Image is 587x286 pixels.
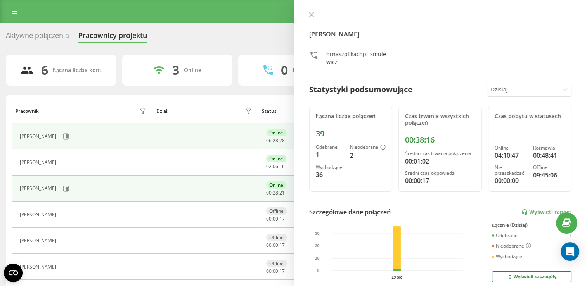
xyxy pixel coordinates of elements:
div: Łączna liczba połączeń [316,113,386,120]
div: Średni czas trwania połączenia [405,151,475,156]
span: 17 [279,215,285,222]
div: 04:10:47 [495,151,526,160]
div: Odebrane [316,145,344,150]
div: Offline [266,234,287,241]
div: 1 [569,233,571,238]
span: 02 [266,163,272,170]
div: Czas pobytu w statusach [495,113,565,120]
div: Wychodzące [316,165,344,170]
div: Nieodebrane [350,145,386,151]
div: Wyświetl szczegóły [507,274,556,280]
div: Czas trwania wszystkich połączeń [405,113,475,126]
div: Odebrane [492,233,518,238]
div: 36 [316,170,344,179]
text: 19 sie [391,275,402,279]
div: Średni czas odpowiedzi [405,171,475,176]
text: 30 [315,231,320,236]
span: 28 [273,190,278,196]
div: Nieodebrane [492,243,531,249]
button: Open CMP widget [4,264,23,282]
div: 00:38:16 [405,135,475,145]
span: 00 [266,268,272,274]
span: 17 [279,242,285,248]
div: Pracownik [16,109,39,114]
div: [PERSON_NAME] [20,186,58,191]
div: : : [266,216,285,222]
div: Łączna liczba kont [53,67,102,74]
div: 39 [316,129,386,138]
div: Rozmawia [533,145,565,151]
div: : : [266,243,285,248]
div: 00:01:02 [405,157,475,166]
div: Rozmawiają [292,67,323,74]
div: 1 [316,150,344,159]
div: Status [262,109,277,114]
div: Offline [266,207,287,215]
div: : : [266,164,285,169]
span: 00 [266,242,272,248]
div: Nie przeszkadzać [495,165,526,176]
div: Online [184,67,201,74]
span: 17 [279,268,285,274]
span: 00 [266,215,272,222]
div: Open Intercom Messenger [561,242,579,261]
div: hrnaszpilkachpl_smulewicz [326,50,386,66]
text: 20 [315,244,320,248]
div: 6 [41,63,48,78]
span: 00 [266,190,272,196]
div: Online [266,129,286,136]
div: Online [495,145,526,151]
span: 00 [273,242,278,248]
div: [PERSON_NAME] [20,264,58,270]
div: 3 [172,63,179,78]
span: 21 [279,190,285,196]
div: 00:00:00 [495,176,526,185]
div: Offline [533,165,565,170]
div: 00:00:17 [405,176,475,185]
span: 06 [273,163,278,170]
div: 09:45:06 [533,171,565,180]
div: Aktywne połączenia [6,31,69,43]
div: Offline [266,260,287,267]
div: 2 [350,151,386,160]
div: 0 [281,63,287,78]
div: Online [266,181,286,189]
div: [PERSON_NAME] [20,134,58,139]
span: 28 [279,137,285,144]
div: 00:48:41 [533,151,565,160]
div: [PERSON_NAME] [20,238,58,243]
span: 00 [273,215,278,222]
div: Łącznie (Dzisiaj) [492,222,571,228]
div: Dział [156,109,167,114]
a: Wyświetl raport [521,209,571,215]
div: Statystyki podsumowujące [309,84,412,95]
div: : : [266,138,285,143]
text: 10 [315,256,320,260]
text: 0 [317,269,319,273]
div: : : [266,190,285,196]
div: [PERSON_NAME] [20,212,58,217]
span: 00 [273,268,278,274]
span: 06 [266,137,272,144]
span: 16 [279,163,285,170]
div: Szczegółowe dane połączeń [309,207,391,217]
span: 28 [273,137,278,144]
div: : : [266,269,285,274]
h4: [PERSON_NAME] [309,29,572,39]
button: Wyświetl szczegóły [492,271,571,282]
div: [PERSON_NAME] [20,160,58,165]
div: Online [266,155,286,162]
div: Wychodzące [492,254,522,259]
div: Pracownicy projektu [78,31,147,43]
